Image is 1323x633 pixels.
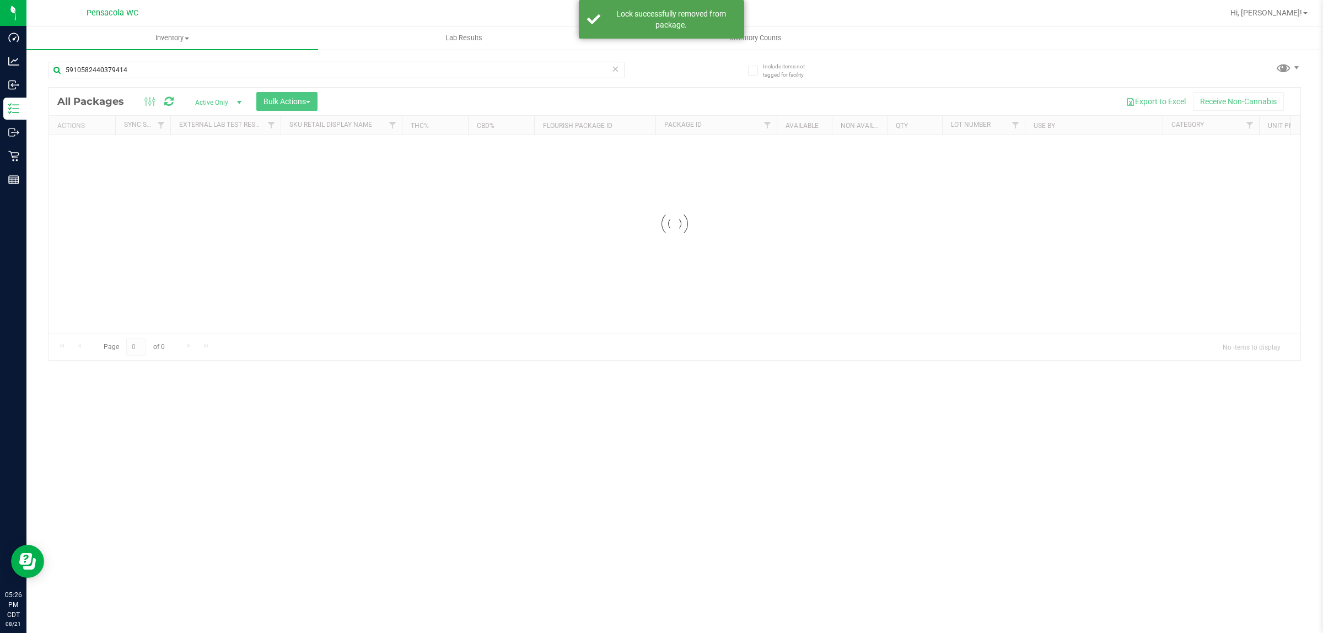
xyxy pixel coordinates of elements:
span: Inventory [26,33,318,43]
a: Lab Results [318,26,610,50]
a: Inventory Counts [610,26,901,50]
p: 05:26 PM CDT [5,590,21,620]
inline-svg: Analytics [8,56,19,67]
span: Lab Results [431,33,497,43]
inline-svg: Outbound [8,127,19,138]
iframe: Resource center [11,545,44,578]
span: Include items not tagged for facility [763,62,818,79]
inline-svg: Inbound [8,79,19,90]
span: Hi, [PERSON_NAME]! [1230,8,1302,17]
inline-svg: Inventory [8,103,19,114]
span: Inventory Counts [715,33,797,43]
div: Lock successfully removed from package. [606,8,736,30]
span: Clear [611,62,619,76]
inline-svg: Dashboard [8,32,19,43]
inline-svg: Retail [8,151,19,162]
a: Inventory [26,26,318,50]
p: 08/21 [5,620,21,628]
inline-svg: Reports [8,174,19,185]
span: Pensacola WC [87,8,138,18]
input: Search Package ID, Item Name, SKU, Lot or Part Number... [49,62,625,78]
